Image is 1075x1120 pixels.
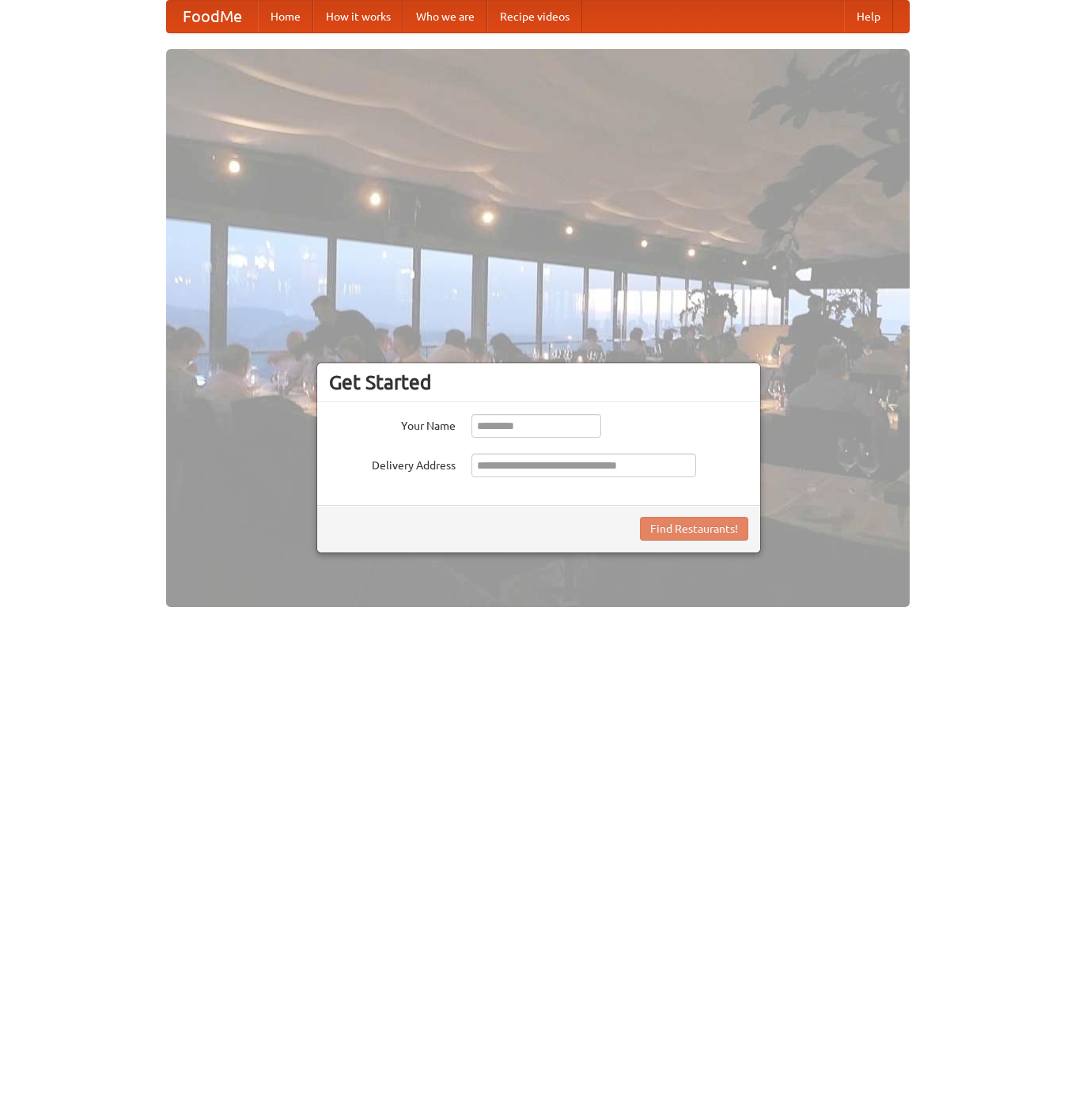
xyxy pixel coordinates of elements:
[258,1,313,32] a: Home
[329,414,456,434] label: Your Name
[844,1,893,32] a: Help
[640,517,748,541] button: Find Restaurants!
[329,454,456,473] label: Delivery Address
[403,1,487,32] a: Who we are
[313,1,403,32] a: How it works
[329,370,748,394] h3: Get Started
[487,1,582,32] a: Recipe videos
[167,1,258,32] a: FoodMe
